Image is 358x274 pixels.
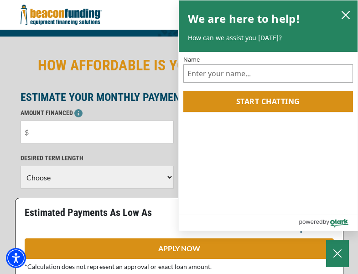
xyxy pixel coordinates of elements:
h2: HOW AFFORDABLE IS YOUR NEXT TOW TRUCK? [21,55,338,76]
h2: We are here to help! [188,10,301,28]
input: Name [183,64,353,83]
button: Close Chatbox [326,240,349,267]
span: by [323,216,329,227]
label: Name [183,57,353,63]
a: APPLY NOW [25,238,334,259]
span: *Calculation does not represent an approval or exact loan amount. [25,263,212,270]
p: ESTIMATE YOUR MONTHLY PAYMENT [21,92,338,103]
a: Powered by Olark [299,215,358,231]
button: Start chatting [183,91,353,112]
p: How can we assist you [DATE]? [188,33,349,42]
span: powered [299,216,322,227]
input: $ [21,121,174,143]
button: close chatbox [338,8,353,21]
p: AMOUNT FINANCED [21,107,174,118]
p: DESIRED TERM LENGTH [21,153,174,163]
div: Accessibility Menu [6,248,26,268]
p: Estimated Payments As Low As [25,207,174,218]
